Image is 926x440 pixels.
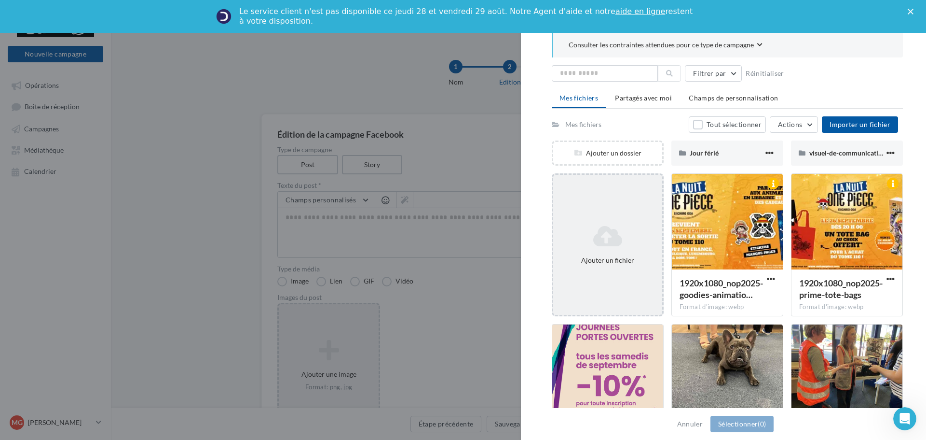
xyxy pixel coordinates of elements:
[680,278,763,300] span: 1920x1080_nop2025-goodies-animations
[799,278,883,300] span: 1920x1080_nop2025-prime-tote-bags
[689,116,766,133] button: Tout sélectionner
[680,303,775,312] div: Format d'image: webp
[615,94,672,102] span: Partagés avec moi
[758,420,766,428] span: (0)
[557,255,658,265] div: Ajouter un fichier
[553,148,662,158] div: Ajouter un dossier
[673,418,707,430] button: Annuler
[565,120,601,129] div: Mes fichiers
[689,94,778,102] span: Champs de personnalisation
[685,65,742,82] button: Filtrer par
[799,303,895,312] div: Format d'image: webp
[559,94,598,102] span: Mes fichiers
[239,7,694,26] div: Le service client n'est pas disponible ce jeudi 28 et vendredi 29 août. Notre Agent d'aide et not...
[742,68,788,79] button: Réinitialiser
[809,149,886,157] span: visuel-de-communication
[690,149,719,157] span: Jour férié
[710,416,774,432] button: Sélectionner(0)
[830,120,890,128] span: Importer un fichier
[770,116,818,133] button: Actions
[615,7,665,16] a: aide en ligne
[822,116,898,133] button: Importer un fichier
[569,40,754,50] span: Consulter les contraintes attendues pour ce type de campagne
[778,120,802,128] span: Actions
[908,9,917,14] div: Fermer
[216,9,231,24] img: Profile image for Service-Client
[569,40,763,52] button: Consulter les contraintes attendues pour ce type de campagne
[893,407,916,430] iframe: Intercom live chat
